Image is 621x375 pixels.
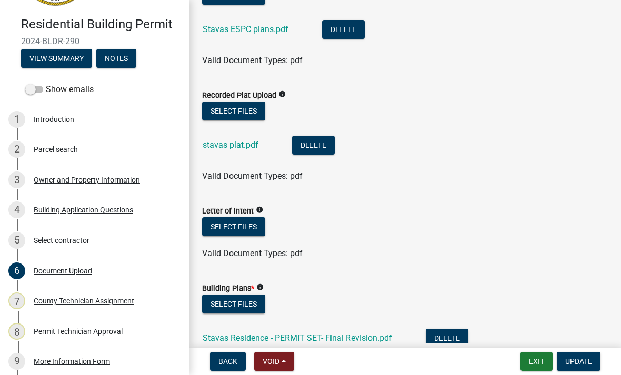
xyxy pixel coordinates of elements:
[8,201,25,218] div: 4
[565,357,592,366] span: Update
[256,283,264,291] i: info
[254,352,294,371] button: Void
[34,358,110,365] div: More Information Form
[426,329,468,348] button: Delete
[202,102,265,120] button: Select files
[322,25,365,35] wm-modal-confirm: Delete Document
[21,55,92,63] wm-modal-confirm: Summary
[96,55,136,63] wm-modal-confirm: Notes
[557,352,600,371] button: Update
[210,352,246,371] button: Back
[8,141,25,158] div: 2
[292,136,335,155] button: Delete
[202,208,254,215] label: Letter of Intent
[322,20,365,39] button: Delete
[520,352,553,371] button: Exit
[202,217,265,236] button: Select files
[8,353,25,370] div: 9
[202,55,303,65] span: Valid Document Types: pdf
[263,357,279,366] span: Void
[256,206,263,214] i: info
[8,111,25,128] div: 1
[202,248,303,258] span: Valid Document Types: pdf
[8,292,25,309] div: 7
[34,328,123,335] div: Permit Technician Approval
[203,24,288,34] a: Stavas ESPC plans.pdf
[426,334,468,344] wm-modal-confirm: Delete Document
[34,297,134,305] div: County Technician Assignment
[8,323,25,340] div: 8
[203,333,392,343] a: Stavas Residence - PERMIT SET- Final Revision.pdf
[96,49,136,68] button: Notes
[34,146,78,153] div: Parcel search
[292,141,335,151] wm-modal-confirm: Delete Document
[202,285,254,292] label: Building Plans
[8,232,25,249] div: 5
[8,171,25,188] div: 3
[34,237,89,244] div: Select contractor
[218,357,237,366] span: Back
[203,140,258,150] a: stavas plat.pdf
[202,171,303,181] span: Valid Document Types: pdf
[21,49,92,68] button: View Summary
[278,90,286,98] i: info
[34,116,74,123] div: Introduction
[34,206,133,214] div: Building Application Questions
[21,17,181,32] h4: Residential Building Permit
[25,83,94,96] label: Show emails
[34,176,140,184] div: Owner and Property Information
[202,295,265,313] button: Select files
[202,92,276,99] label: Recorded Plat Upload
[34,267,92,275] div: Document Upload
[8,262,25,279] div: 6
[21,36,168,46] span: 2024-BLDR-290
